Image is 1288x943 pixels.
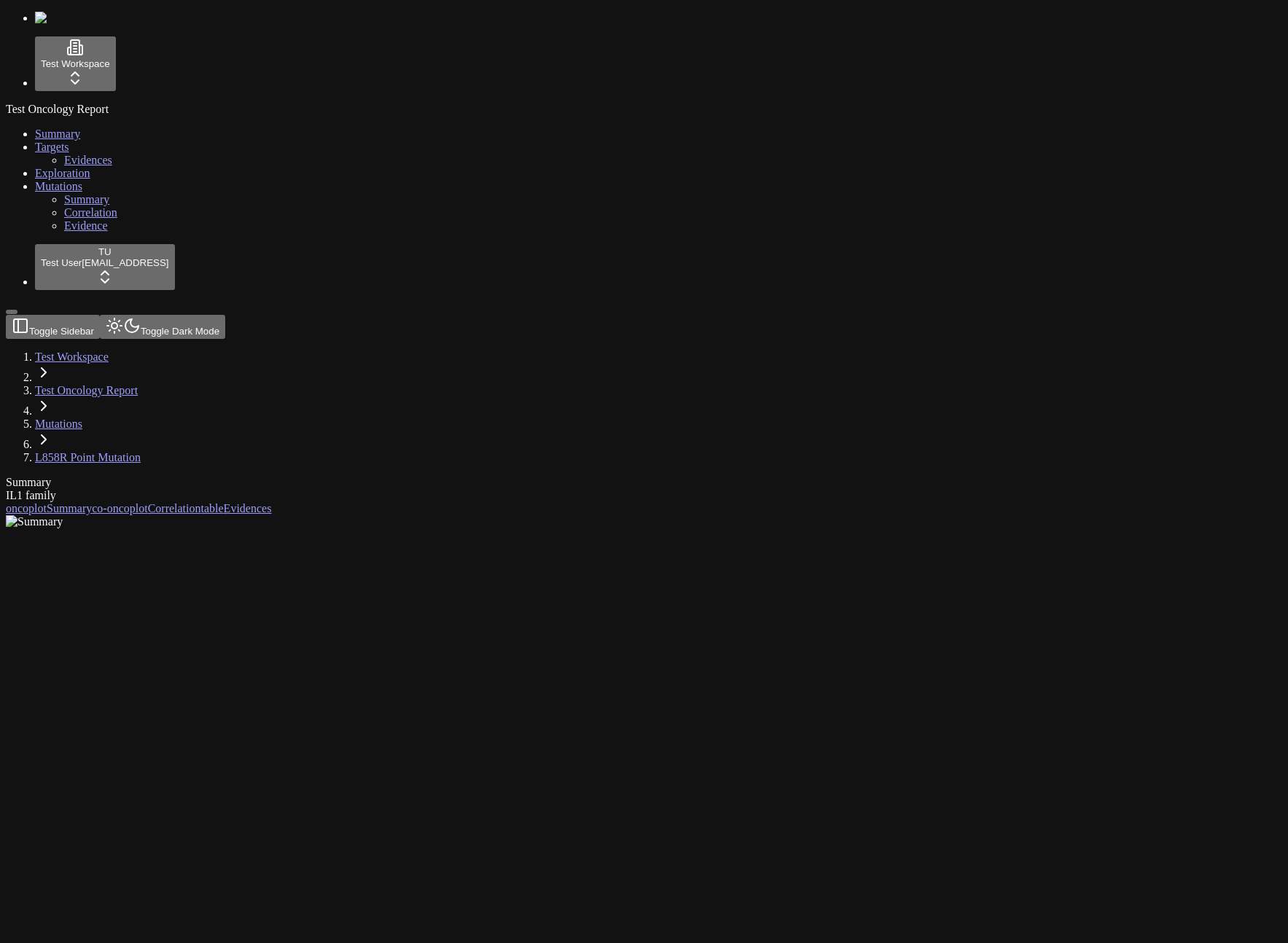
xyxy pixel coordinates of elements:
[98,246,112,257] span: TU
[100,315,225,339] button: Toggle Dark Mode
[35,12,91,25] img: Numenos
[6,315,100,339] button: Toggle Sidebar
[64,206,117,219] a: Correlation
[35,141,69,153] a: Targets
[35,351,109,363] a: Test Workspace
[92,502,147,514] span: co-oncoplot
[6,310,17,314] button: Toggle Sidebar
[141,326,219,337] span: Toggle Dark Mode
[148,502,201,514] span: Correlation
[35,384,138,396] a: Test Oncology Report
[64,154,112,166] a: Evidences
[35,451,141,463] a: L858R Point Mutation
[64,193,109,206] a: Summary
[82,257,168,268] span: [EMAIL_ADDRESS]
[6,515,63,528] img: Summary
[35,418,82,430] a: Mutations
[224,502,272,514] span: Evidences
[35,128,80,140] a: Summary
[6,502,92,514] a: oncoplotSummary
[47,502,92,514] span: Summary
[92,502,200,514] a: co-oncoplotCorrelation
[201,502,224,514] span: table
[64,219,108,232] a: Evidence
[35,180,82,192] a: Mutations
[35,244,175,290] button: TUTest User[EMAIL_ADDRESS]
[41,58,110,69] span: Test Workspace
[201,502,272,514] a: tableEvidences
[35,167,90,179] a: Exploration
[6,502,47,514] span: oncoplot
[6,351,1142,464] nav: breadcrumb
[35,36,116,91] button: Test Workspace
[41,257,82,268] span: Test User
[29,326,94,337] span: Toggle Sidebar
[6,476,1142,489] div: Summary
[6,103,1282,116] div: Test Oncology Report
[6,489,1142,502] div: IL1 family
